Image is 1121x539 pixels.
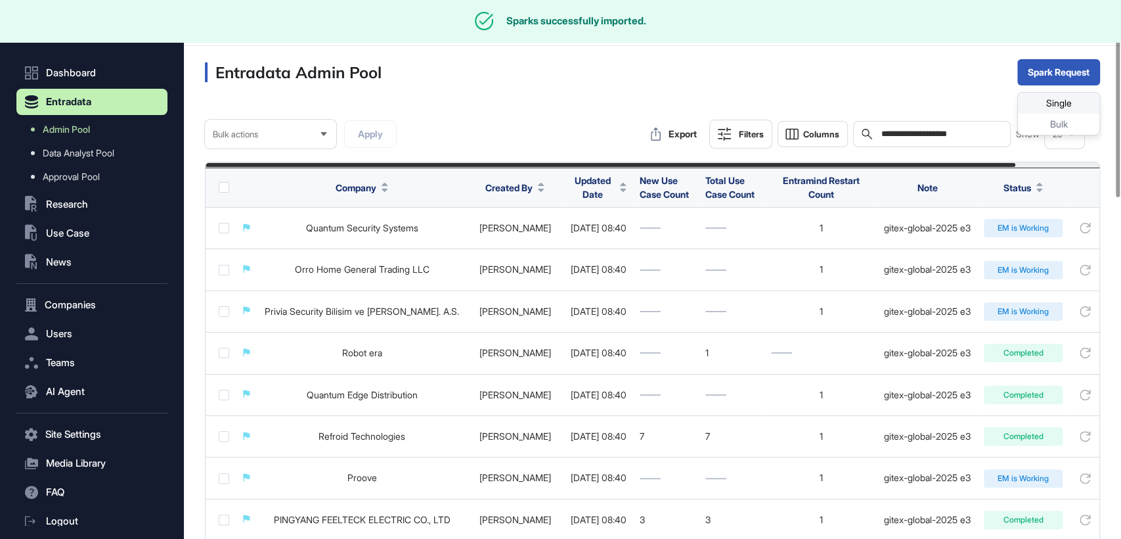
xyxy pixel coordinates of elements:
div: 1 [771,306,871,317]
a: Quantum Security Systems [306,222,418,233]
span: Company [336,181,376,195]
button: Filters [709,120,772,149]
button: Spark Request [1017,59,1100,85]
a: [PERSON_NAME] [479,431,551,442]
span: FAQ [46,487,64,498]
span: News [46,257,72,268]
div: 3 [705,515,758,525]
span: Dashboard [46,68,96,78]
span: Approval Pool [43,172,100,182]
a: Approval Pool [23,165,167,189]
div: [DATE] 08:40 [571,348,626,358]
span: Research [46,199,88,210]
a: Refroid Technologies [319,431,405,442]
a: Proove [347,472,377,483]
button: Teams [16,350,167,376]
span: Users [46,329,72,339]
a: Privia Security Bilisim ve [PERSON_NAME]. A.S. [265,306,459,317]
button: Companies [16,292,167,318]
span: Updated Date [571,174,615,201]
button: Users [16,321,167,347]
button: Entradata [16,89,167,115]
button: Company [336,181,388,195]
a: [PERSON_NAME] [479,514,551,525]
a: [PERSON_NAME] [479,222,551,233]
span: Data Analyst Pool [43,148,114,158]
div: Completed [984,386,1063,404]
a: Dashboard [16,60,167,86]
a: [PERSON_NAME] [479,264,551,275]
div: [DATE] 08:40 [571,390,626,400]
span: Note [917,182,938,193]
span: Media Library [46,458,106,469]
span: AI Agent [46,387,85,397]
span: Logout [46,516,78,527]
div: 1 [771,223,871,233]
span: Status [1003,181,1031,195]
button: Columns [778,121,848,147]
div: 1 [705,348,758,358]
div: Completed [984,511,1063,529]
a: [PERSON_NAME] [479,347,551,358]
div: gitex-global-2025 e3 [884,306,971,317]
button: Updated Date [571,174,626,201]
div: 1 [771,431,871,442]
span: Site Settings [45,429,101,440]
div: gitex-global-2025 e3 [884,515,971,525]
a: Admin Pool [23,118,167,141]
span: Bulk actions [213,129,258,139]
div: [DATE] 08:40 [571,515,626,525]
a: Data Analyst Pool [23,141,167,165]
div: Sparks successfully imported. [506,15,646,27]
a: Quantum Edge Distribution [307,389,418,400]
div: [DATE] 08:40 [571,431,626,442]
div: EM is Working [984,261,1063,279]
div: [DATE] 08:40 [571,223,626,233]
h3: Entradata Admin Pool [205,62,382,82]
span: Use Case [46,228,89,239]
span: Created By [485,181,533,195]
a: Logout [16,508,167,534]
button: Site Settings [16,421,167,448]
a: [PERSON_NAME] [479,389,551,400]
a: PINGYANG FEELTECK ELECTRIC CO., LTD [274,514,451,525]
button: Research [16,191,167,218]
div: 7 [640,431,692,442]
a: Orro Home General Trading LLC [295,264,429,275]
button: Status [1003,181,1043,195]
div: Completed [984,344,1063,362]
div: [DATE] 08:40 [571,264,626,275]
div: 1 [771,264,871,275]
div: [DATE] 08:40 [571,473,626,483]
button: FAQ [16,479,167,505]
div: 1 [771,473,871,483]
div: 1 [771,515,871,525]
div: gitex-global-2025 e3 [884,473,971,483]
button: Use Case [16,220,167,246]
span: New Use Case Count [640,175,689,200]
button: News [16,249,167,275]
span: Columns [803,129,839,139]
button: AI Agent [16,379,167,405]
div: Bulk [1018,114,1099,135]
a: [PERSON_NAME] [479,306,551,317]
div: Single [1018,93,1099,114]
a: Robot era [342,347,382,358]
div: EM is Working [984,219,1063,237]
div: EM is Working [984,469,1063,488]
a: [PERSON_NAME] [479,472,551,483]
div: gitex-global-2025 e3 [884,348,971,358]
div: Completed [984,427,1063,446]
span: Teams [46,358,75,368]
div: gitex-global-2025 e3 [884,264,971,275]
div: Filters [739,129,764,139]
div: EM is Working [984,302,1063,321]
span: Entramind Restart Count [783,175,860,200]
span: Admin Pool [43,124,90,135]
div: gitex-global-2025 e3 [884,390,971,400]
div: gitex-global-2025 e3 [884,431,971,442]
div: 7 [705,431,758,442]
button: Export [644,121,704,147]
span: Entradata [46,97,91,107]
div: gitex-global-2025 e3 [884,223,971,233]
